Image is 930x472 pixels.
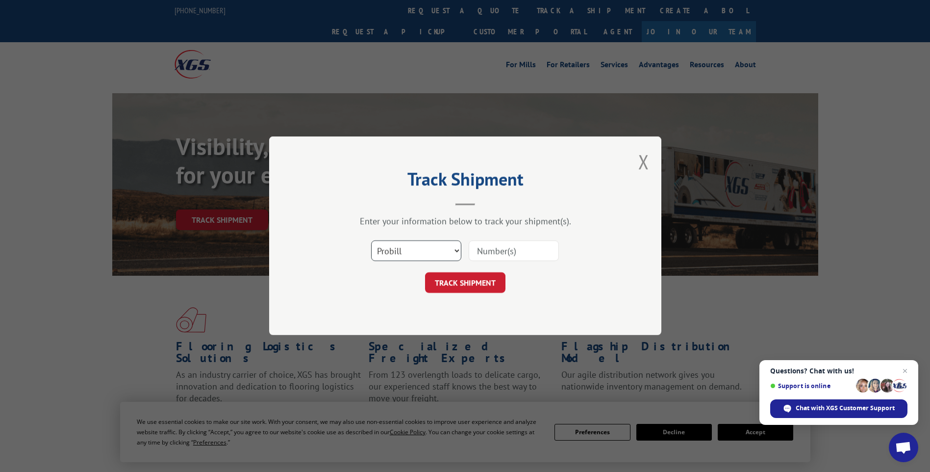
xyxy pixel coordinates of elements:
[770,382,853,390] span: Support is online
[770,367,907,375] span: Questions? Chat with us!
[638,149,649,175] button: Close modal
[318,172,612,191] h2: Track Shipment
[889,433,918,462] div: Open chat
[318,216,612,227] div: Enter your information below to track your shipment(s).
[899,365,911,377] span: Close chat
[770,399,907,418] div: Chat with XGS Customer Support
[425,273,505,293] button: TRACK SHIPMENT
[796,404,895,413] span: Chat with XGS Customer Support
[469,241,559,262] input: Number(s)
